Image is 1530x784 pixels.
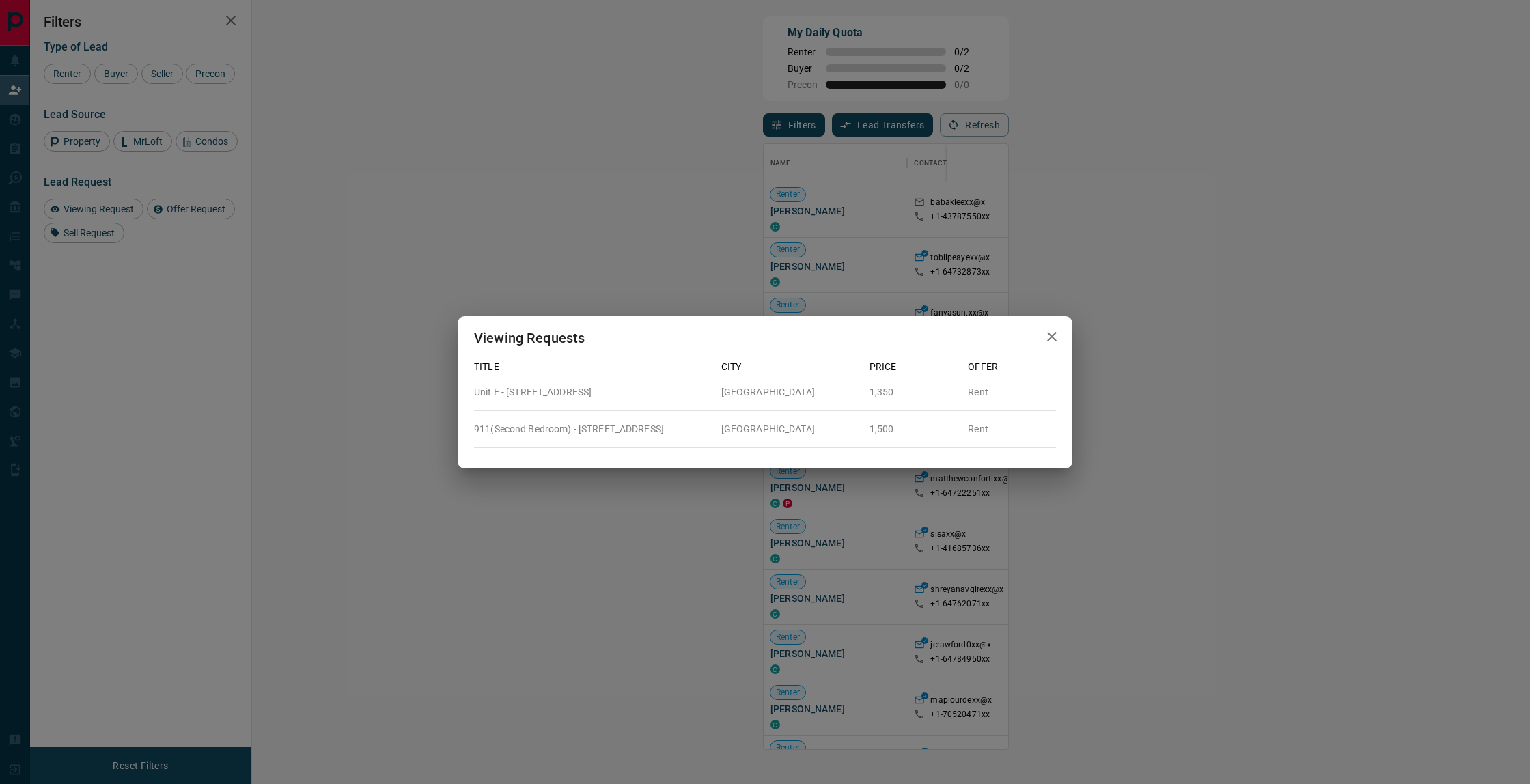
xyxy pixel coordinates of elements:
p: Unit E - [STREET_ADDRESS] [474,385,710,400]
p: Rent [968,422,1056,436]
p: 911(Second Bedroom) - [STREET_ADDRESS] [474,422,710,436]
p: Rent [968,385,1056,400]
p: 1,350 [870,385,958,400]
p: [GEOGRAPHIC_DATA] [721,422,859,436]
h2: Viewing Requests [458,316,601,360]
p: Price [870,360,958,374]
p: Offer [968,360,1056,374]
p: 1,500 [870,422,958,436]
p: City [721,360,859,374]
p: [GEOGRAPHIC_DATA] [721,385,859,400]
p: Title [474,360,710,374]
